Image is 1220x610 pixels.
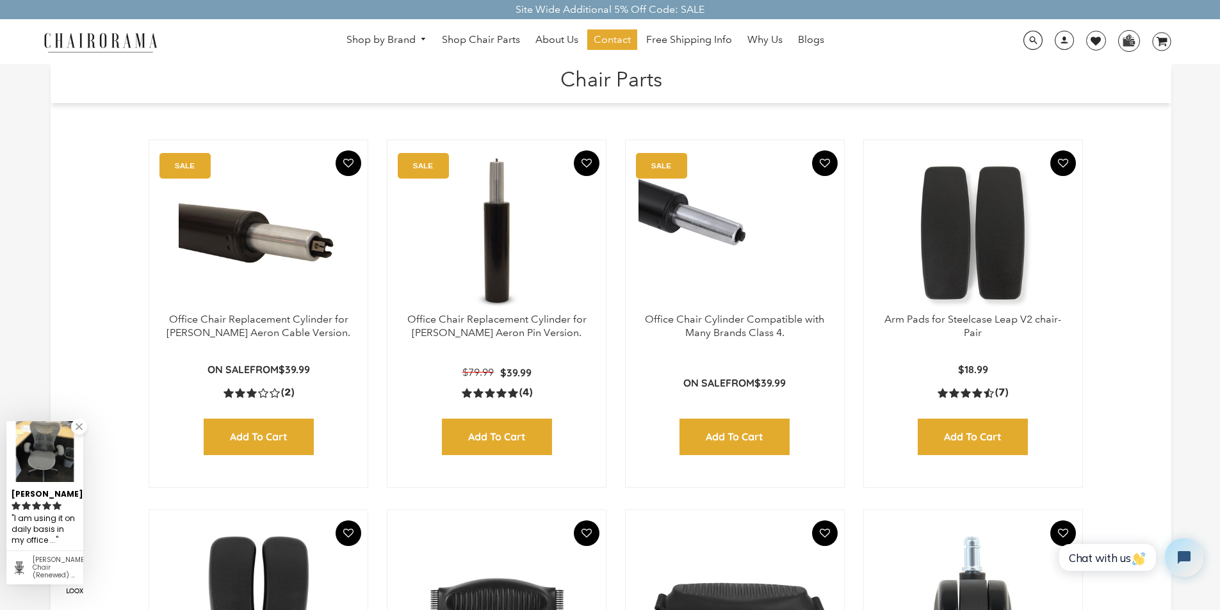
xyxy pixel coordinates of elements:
a: Arm Pads for Steelcase Leap V2 chair- Pair - chairorama Arm Pads for Steelcase Leap V2 chair- Pai... [877,153,1070,313]
span: Blogs [798,33,824,47]
button: Add To Wishlist [812,520,838,546]
span: (7) [995,386,1008,399]
a: 3.0 rating (2 votes) [224,386,294,399]
span: Why Us [747,33,783,47]
img: Office Chair Replacement Cylinder for Herman Miller Aeron Cable Version. - chairorama [162,153,355,313]
input: Add to Cart [679,419,790,455]
iframe: Tidio Chat [1049,527,1214,588]
div: I am using it on daily basis in my office and so far great positive reviews from my side [12,512,78,547]
span: $18.99 [958,363,988,376]
img: WhatsApp_Image_2024-07-12_at_16.23.01.webp [1119,31,1139,50]
a: Contact [587,29,637,50]
strong: On Sale [207,363,250,376]
span: Shop Chair Parts [442,33,520,47]
button: Add To Wishlist [336,520,361,546]
button: Add To Wishlist [574,150,599,176]
a: About Us [529,29,585,50]
input: Add to Cart [918,419,1028,455]
button: Add To Wishlist [1050,150,1076,176]
p: from [683,376,786,390]
a: 4.4 rating (7 votes) [938,386,1008,399]
h1: Chair Parts [63,64,1159,92]
img: chairorama [37,31,165,53]
button: Add To Wishlist [574,520,599,546]
button: Add To Wishlist [812,150,838,176]
svg: rating icon full [22,501,31,510]
img: Helen J. review of Mirra Chair (Renewed) | Grey [6,421,83,482]
span: Free Shipping Info [646,33,732,47]
text: SALE [175,161,195,170]
div: [PERSON_NAME] [12,484,78,500]
button: Add To Wishlist [336,150,361,176]
a: Blogs [792,29,831,50]
p: from [207,363,310,376]
a: Office Chair Replacement Cylinder for Herman Miller Aeron Cable Version. - chairorama Office Chai... [162,153,355,313]
span: Contact [594,33,631,47]
a: 5.0 rating (4 votes) [462,386,532,399]
a: Office Chair Cylinder Compatible with Many Brands Class 4. [645,313,824,339]
span: $39.99 [279,363,310,376]
img: Office Chair Replacement Cylinder for Herman Miller Aeron Pin Version. - chairorama [400,153,593,313]
a: Office Chair Replacement Cylinder for Herman Miller Aeron Pin Version. - chairorama Office Chair ... [400,153,593,313]
svg: rating icon full [32,501,41,510]
input: Add to Cart [204,419,314,455]
a: Office Chair Cylinder Compatible with Many Brands Class 4. - chairorama Office Chair Cylinder Com... [638,153,831,313]
svg: rating icon full [53,501,61,510]
a: Free Shipping Info [640,29,738,50]
div: Mirra Chair (Renewed) | Grey [33,556,78,579]
img: Arm Pads for Steelcase Leap V2 chair- Pair - chairorama [877,153,1070,313]
a: Office Chair Replacement Cylinder for [PERSON_NAME] Aeron Cable Version. [167,313,350,339]
span: $79.99 [462,366,494,378]
input: Add to Cart [442,419,552,455]
span: (2) [281,386,294,399]
img: Office Chair Cylinder Compatible with Many Brands Class 4. - chairorama [638,153,831,313]
text: SALE [413,161,433,170]
span: $39.99 [754,376,786,389]
a: Arm Pads for Steelcase Leap V2 chair- Pair [884,313,1061,339]
strong: On Sale [683,376,726,389]
svg: rating icon full [12,501,20,510]
svg: rating icon full [42,501,51,510]
a: Why Us [741,29,789,50]
span: (4) [519,386,532,399]
a: Office Chair Replacement Cylinder for [PERSON_NAME] Aeron Pin Version. [407,313,587,339]
a: Shop Chair Parts [435,29,526,50]
nav: DesktopNavigation [219,29,952,53]
span: $39.99 [500,366,532,379]
a: Shop by Brand [340,30,434,50]
button: Add To Wishlist [1050,520,1076,546]
text: SALE [651,161,671,170]
span: About Us [535,33,578,47]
